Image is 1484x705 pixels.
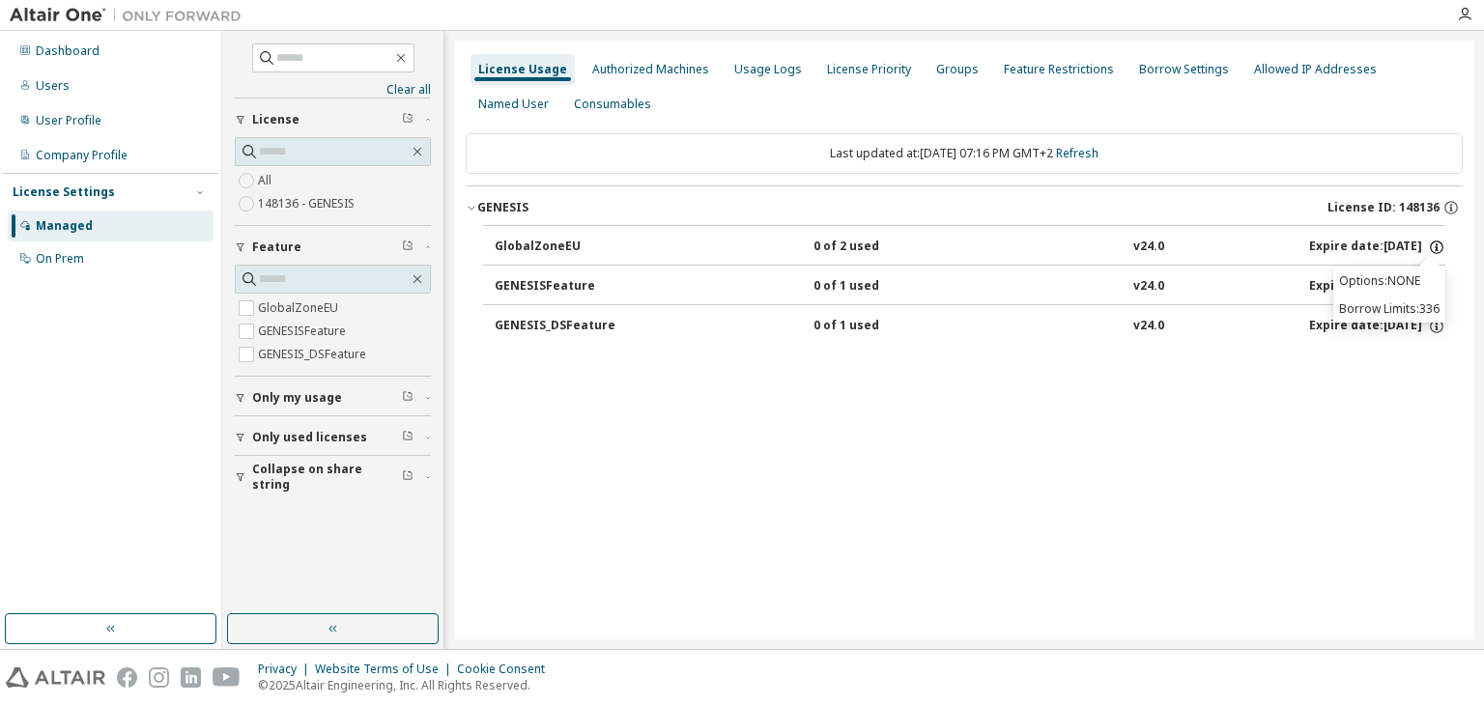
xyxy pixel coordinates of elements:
div: v24.0 [1133,318,1164,335]
span: Only used licenses [252,430,367,445]
div: 0 of 1 used [813,278,987,296]
span: Only my usage [252,390,342,406]
div: Expire date: [DATE] [1309,278,1445,296]
button: GENESISLicense ID: 148136 [466,186,1463,229]
div: Expire date: [DATE] [1309,239,1445,256]
div: License Settings [13,184,115,200]
div: Allowed IP Addresses [1254,62,1377,77]
button: Feature [235,226,431,268]
div: GENESIS [477,200,528,215]
img: facebook.svg [117,667,137,688]
div: Groups [936,62,979,77]
span: License [252,112,300,127]
div: 0 of 2 used [813,239,987,256]
div: 0 of 1 used [813,318,987,335]
span: Collapse on share string [252,462,402,493]
div: Company Profile [36,148,128,163]
div: GENESIS_DSFeature [495,318,669,335]
div: Borrow Settings [1139,62,1229,77]
p: Options: NONE [1339,272,1440,289]
button: GlobalZoneEU0 of 2 usedv24.0Expire date:[DATE] [495,226,1445,268]
span: Clear filter [402,240,414,255]
p: Borrow Limits: 336 [1339,300,1440,317]
label: 148136 - GENESIS [258,192,358,215]
div: Usage Logs [734,62,802,77]
div: License Usage [478,62,567,77]
div: Cookie Consent [457,662,556,677]
div: User Profile [36,113,101,128]
span: Clear filter [402,469,414,485]
div: Dashboard [36,43,100,59]
div: Consumables [574,97,651,112]
label: All [258,169,275,192]
div: Managed [36,218,93,234]
button: License [235,99,431,141]
img: altair_logo.svg [6,667,105,688]
div: Last updated at: [DATE] 07:16 PM GMT+2 [466,133,1463,174]
div: GlobalZoneEU [495,239,669,256]
label: GlobalZoneEU [258,296,342,320]
div: On Prem [36,251,84,267]
button: GENESIS_DSFeature0 of 1 usedv24.0Expire date:[DATE] [495,305,1445,348]
button: Only used licenses [235,416,431,459]
img: instagram.svg [149,667,169,688]
a: Clear all [235,82,431,98]
div: Feature Restrictions [1004,62,1114,77]
button: Only my usage [235,377,431,419]
img: linkedin.svg [181,667,201,688]
button: Collapse on share string [235,456,431,498]
div: Website Terms of Use [315,662,457,677]
span: Clear filter [402,390,414,406]
span: Clear filter [402,430,414,445]
img: youtube.svg [213,667,241,688]
div: Named User [478,97,549,112]
div: Expire date: [DATE] [1309,318,1445,335]
div: GENESISFeature [495,278,669,296]
span: Clear filter [402,112,414,127]
img: Altair One [10,6,251,25]
div: v24.0 [1133,278,1164,296]
div: Authorized Machines [592,62,709,77]
div: Privacy [258,662,315,677]
label: GENESISFeature [258,320,350,343]
label: GENESIS_DSFeature [258,343,370,366]
span: License ID: 148136 [1327,200,1440,215]
a: Refresh [1056,145,1099,161]
div: Users [36,78,70,94]
p: © 2025 Altair Engineering, Inc. All Rights Reserved. [258,677,556,693]
button: GENESISFeature0 of 1 usedv24.0Expire date:[DATE] [495,266,1445,308]
div: License Priority [827,62,911,77]
span: Feature [252,240,301,255]
div: v24.0 [1133,239,1164,256]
